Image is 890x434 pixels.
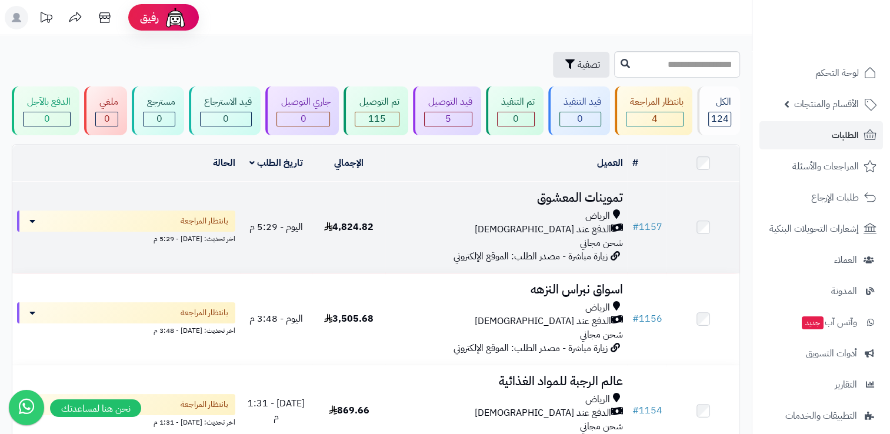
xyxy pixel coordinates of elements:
[759,246,883,274] a: العملاء
[104,112,110,126] span: 0
[560,112,601,126] div: 0
[390,375,623,388] h3: عالم الرجبة للمواد الغذائية
[368,112,386,126] span: 115
[711,112,728,126] span: 124
[708,95,731,109] div: الكل
[156,112,162,126] span: 0
[759,183,883,212] a: طلبات الإرجاع
[31,6,61,32] a: تحديثات المنصة
[759,308,883,336] a: وآتس آبجديد
[815,65,859,81] span: لوحة التحكم
[181,307,228,319] span: بانتظار المراجعة
[498,112,534,126] div: 0
[181,399,228,410] span: بانتظار المراجعة
[425,112,472,126] div: 5
[759,339,883,368] a: أدوات التسويق
[626,95,684,109] div: بانتظار المراجعة
[23,95,71,109] div: الدفع بالآجل
[140,11,159,25] span: رفيق
[695,86,742,135] a: الكل124
[759,121,883,149] a: الطلبات
[759,402,883,430] a: التطبيقات والخدمات
[301,112,306,126] span: 0
[759,215,883,243] a: إشعارات التحويلات البنكية
[632,312,638,326] span: #
[96,112,118,126] div: 0
[759,370,883,399] a: التقارير
[577,112,583,126] span: 0
[277,112,329,126] div: 0
[334,156,364,170] a: الإجمالي
[17,415,235,428] div: اخر تحديث: [DATE] - 1:31 م
[835,376,857,393] span: التقارير
[82,86,129,135] a: ملغي 0
[792,158,859,175] span: المراجعات والأسئلة
[632,403,638,418] span: #
[129,86,186,135] a: مسترجع 0
[9,86,82,135] a: الدفع بالآجل 0
[585,209,609,223] span: الرياض
[632,403,662,418] a: #1154
[474,406,611,420] span: الدفع عند [DEMOGRAPHIC_DATA]
[181,215,228,227] span: بانتظار المراجعة
[263,86,341,135] a: جاري التوصيل 0
[834,252,857,268] span: العملاء
[411,86,484,135] a: قيد التوصيل 5
[632,156,638,170] a: #
[832,127,859,143] span: الطلبات
[801,314,857,330] span: وآتس آب
[201,112,251,126] div: 0
[802,316,824,329] span: جديد
[810,33,879,58] img: logo-2.png
[579,328,622,342] span: شحن مجاني
[811,189,859,206] span: طلبات الإرجاع
[186,86,263,135] a: قيد الاسترجاع 0
[759,59,883,87] a: لوحة التحكم
[276,95,330,109] div: جاري التوصيل
[579,419,622,433] span: شحن مجاني
[453,341,607,355] span: زيارة مباشرة - مصدر الطلب: الموقع الإلكتروني
[144,112,175,126] div: 0
[249,156,303,170] a: تاريخ الطلب
[632,220,638,234] span: #
[248,396,305,424] span: [DATE] - 1:31 م
[585,301,609,315] span: الرياض
[596,156,622,170] a: العميل
[632,220,662,234] a: #1157
[390,283,623,296] h3: اسواق نبراس النزهه
[484,86,546,135] a: تم التنفيذ 0
[95,95,118,109] div: ملغي
[546,86,612,135] a: قيد التنفيذ 0
[249,220,303,234] span: اليوم - 5:29 م
[497,95,535,109] div: تم التنفيذ
[759,277,883,305] a: المدونة
[390,191,623,205] h3: تموينات المعشوق
[143,95,175,109] div: مسترجع
[17,232,235,244] div: اخر تحديث: [DATE] - 5:29 م
[553,52,609,78] button: تصفية
[632,312,662,326] a: #1156
[355,95,399,109] div: تم التوصيل
[329,403,369,418] span: 869.66
[355,112,398,126] div: 115
[424,95,472,109] div: قيد التوصيل
[652,112,658,126] span: 4
[559,95,601,109] div: قيد التنفيذ
[806,345,857,362] span: أدوات التسويق
[474,223,611,236] span: الدفع عند [DEMOGRAPHIC_DATA]
[794,96,859,112] span: الأقسام والمنتجات
[17,323,235,336] div: اخر تحديث: [DATE] - 3:48 م
[223,112,229,126] span: 0
[164,6,187,29] img: ai-face.png
[445,112,451,126] span: 5
[785,408,857,424] span: التطبيقات والخدمات
[44,112,50,126] span: 0
[759,152,883,181] a: المراجعات والأسئلة
[831,283,857,299] span: المدونة
[324,220,374,234] span: 4,824.82
[24,112,70,126] div: 0
[324,312,374,326] span: 3,505.68
[578,58,600,72] span: تصفية
[579,236,622,250] span: شحن مجاني
[453,249,607,263] span: زيارة مباشرة - مصدر الطلب: الموقع الإلكتروني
